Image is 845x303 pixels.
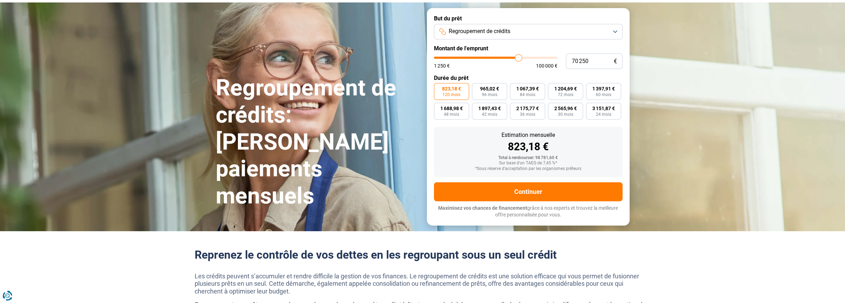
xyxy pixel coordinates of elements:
span: 72 mois [558,93,573,97]
span: 36 mois [520,112,535,116]
div: 823,18 € [440,141,617,152]
span: 1 897,43 € [478,106,501,111]
p: Les crédits peuvent s’accumuler et rendre difficile la gestion de vos finances. Le regroupement d... [195,272,651,295]
button: Regroupement de crédits [434,24,623,39]
span: 24 mois [596,112,611,116]
span: 2 565,96 € [554,106,577,111]
span: Regroupement de crédits [449,27,510,35]
span: 120 mois [442,93,460,97]
span: 1 067,39 € [516,86,539,91]
span: 2 175,77 € [516,106,539,111]
span: 100 000 € [536,63,557,68]
span: € [614,58,617,64]
h2: Reprenez le contrôle de vos dettes en les regroupant sous un seul crédit [195,248,651,261]
span: 3 151,87 € [592,106,615,111]
span: 1 397,91 € [592,86,615,91]
span: 96 mois [482,93,497,97]
div: Estimation mensuelle [440,132,617,138]
div: Total à rembourser: 98 781,60 € [440,156,617,160]
span: Maximisez vos chances de financement [438,205,527,211]
span: 1 688,98 € [440,106,463,111]
label: Durée du prêt [434,75,623,81]
label: Montant de l'emprunt [434,45,623,52]
h1: Regroupement de crédits: [PERSON_NAME] paiements mensuels [216,75,418,210]
span: 42 mois [482,112,497,116]
p: grâce à nos experts et trouvez la meilleure offre personnalisée pour vous. [434,205,623,219]
span: 1 250 € [434,63,450,68]
span: 1 204,69 € [554,86,577,91]
div: *Sous réserve d'acceptation par les organismes prêteurs [440,166,617,171]
label: But du prêt [434,15,623,22]
span: 823,18 € [442,86,461,91]
span: 30 mois [558,112,573,116]
span: 84 mois [520,93,535,97]
div: Sur base d'un TAEG de 7,45 %* [440,161,617,166]
span: 965,02 € [480,86,499,91]
button: Continuer [434,182,623,201]
span: 60 mois [596,93,611,97]
span: 48 mois [444,112,459,116]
